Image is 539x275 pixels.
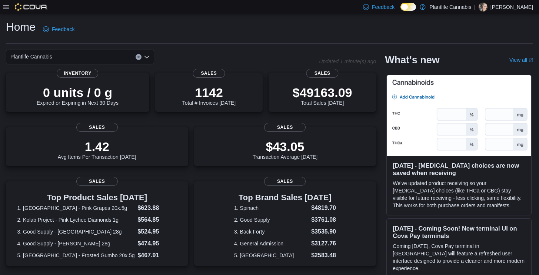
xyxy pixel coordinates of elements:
[264,123,306,132] span: Sales
[17,240,135,247] dt: 4. Good Supply - [PERSON_NAME] 28g
[311,227,336,236] dd: $3535.90
[17,252,135,259] dt: 5. [GEOGRAPHIC_DATA] - Frosted Gumbo 20x.5g
[293,85,352,106] div: Total Sales [DATE]
[37,85,119,100] p: 0 units / 0 g
[17,193,177,202] h3: Top Product Sales [DATE]
[52,26,74,33] span: Feedback
[234,193,336,202] h3: Top Brand Sales [DATE]
[319,58,376,64] p: Updated 1 minute(s) ago
[393,225,525,239] h3: [DATE] - Coming Soon! New terminal UI on Cova Pay terminals
[393,162,525,177] h3: [DATE] - [MEDICAL_DATA] choices are now saved when receiving
[137,204,177,212] dd: $623.88
[311,215,336,224] dd: $3761.08
[490,3,533,11] p: [PERSON_NAME]
[76,177,118,186] span: Sales
[372,3,395,11] span: Feedback
[393,242,525,272] p: Coming [DATE], Cova Pay terminal in [GEOGRAPHIC_DATA] will feature a refreshed user interface des...
[311,251,336,260] dd: $2583.48
[253,139,318,154] p: $43.05
[182,85,236,100] p: 1142
[136,54,142,60] button: Clear input
[137,251,177,260] dd: $467.91
[234,252,308,259] dt: 5. [GEOGRAPHIC_DATA]
[137,215,177,224] dd: $564.85
[144,54,150,60] button: Open list of options
[6,20,36,34] h1: Home
[385,54,439,66] h2: What's new
[17,216,135,224] dt: 2. Kolab Project - Pink Lychee Diamonds 1g
[40,22,77,37] a: Feedback
[17,228,135,235] dt: 3. Good Supply - [GEOGRAPHIC_DATA] 28g
[182,85,236,106] div: Total # Invoices [DATE]
[193,69,225,78] span: Sales
[58,139,136,154] p: 1.42
[137,239,177,248] dd: $474.95
[17,204,135,212] dt: 1. [GEOGRAPHIC_DATA] - Pink Grapes 20x.5g
[429,3,471,11] p: Plantlife Cannabis
[311,204,336,212] dd: $4819.70
[400,3,416,11] input: Dark Mode
[234,204,308,212] dt: 1. Spinach
[15,3,48,11] img: Cova
[474,3,476,11] p: |
[479,3,488,11] div: Stephanie Wiseman
[234,216,308,224] dt: 2. Good Supply
[311,239,336,248] dd: $3127.76
[509,57,533,63] a: View allExternal link
[137,227,177,236] dd: $524.95
[76,123,118,132] span: Sales
[253,139,318,160] div: Transaction Average [DATE]
[529,58,533,63] svg: External link
[234,228,308,235] dt: 3. Back Forty
[37,85,119,106] div: Expired or Expiring in Next 30 Days
[58,139,136,160] div: Avg Items Per Transaction [DATE]
[57,69,98,78] span: Inventory
[306,69,339,78] span: Sales
[234,240,308,247] dt: 4. General Admission
[393,180,525,209] p: We've updated product receiving so your [MEDICAL_DATA] choices (like THCa or CBG) stay visible fo...
[293,85,352,100] p: $49163.09
[264,177,306,186] span: Sales
[10,52,52,61] span: Plantlife Cannabis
